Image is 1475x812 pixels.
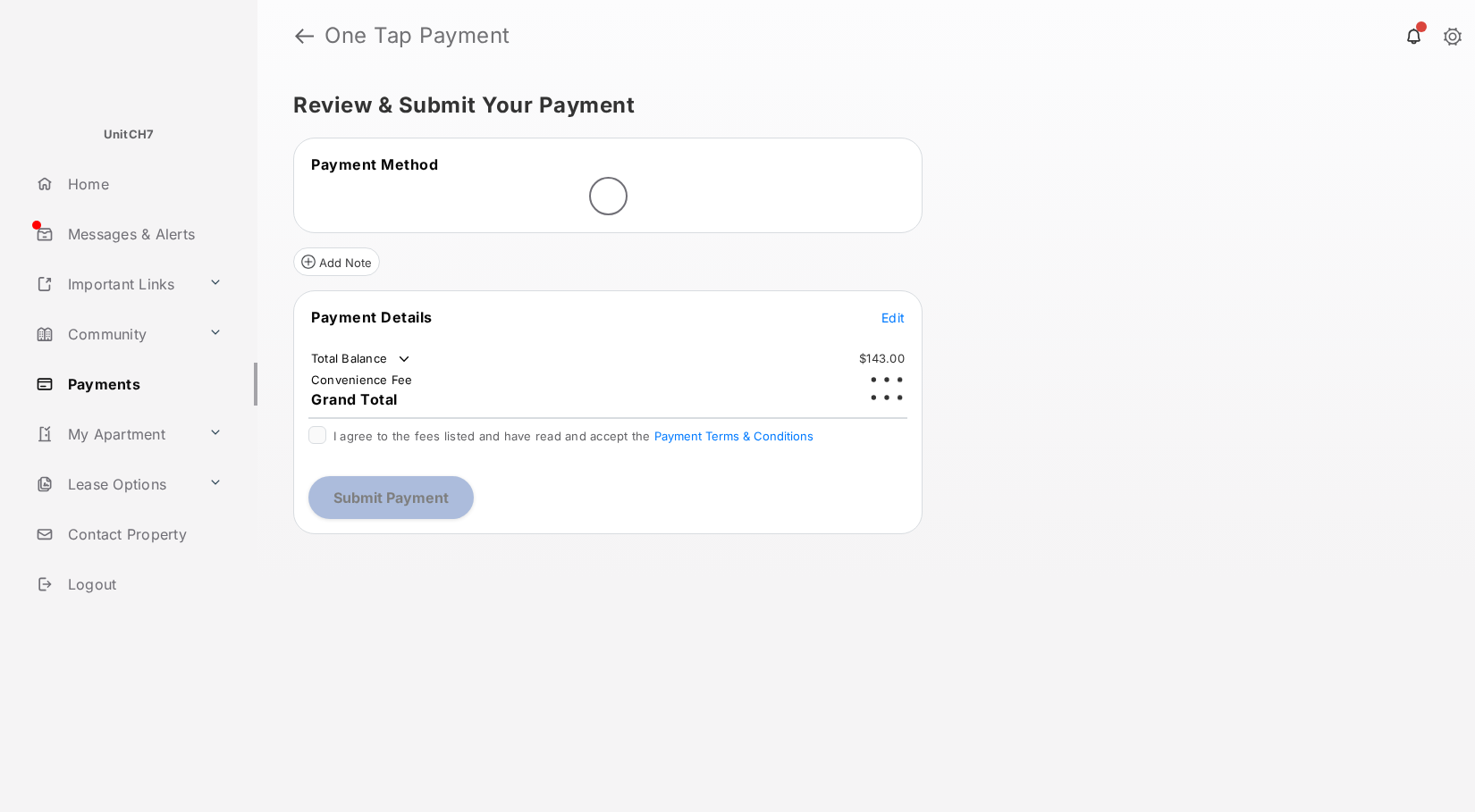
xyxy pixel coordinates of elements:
[293,95,1425,116] h5: Review & Submit Your Payment
[104,126,155,144] p: UnitCH7
[29,313,201,356] a: Community
[310,372,414,388] td: Convenience Fee
[311,308,433,326] span: Payment Details
[308,476,474,519] button: Submit Payment
[29,413,201,456] a: My Apartment
[311,390,398,408] span: Grand Total
[29,513,257,556] a: Contact Property
[29,163,257,205] a: Home
[654,429,813,443] button: I agree to the fees listed and have read and accept the
[29,463,201,506] a: Lease Options
[333,429,813,443] span: I agree to the fees listed and have read and accept the
[29,263,201,306] a: Important Links
[311,155,438,173] span: Payment Method
[881,310,905,325] span: Edit
[29,213,257,255] a: Messages & Alerts
[310,350,413,368] td: Total Balance
[29,563,257,606] a: Logout
[324,25,510,46] strong: One Tap Payment
[858,350,906,366] td: $143.00
[881,308,905,326] button: Edit
[29,363,257,406] a: Payments
[293,247,380,276] button: Add Note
